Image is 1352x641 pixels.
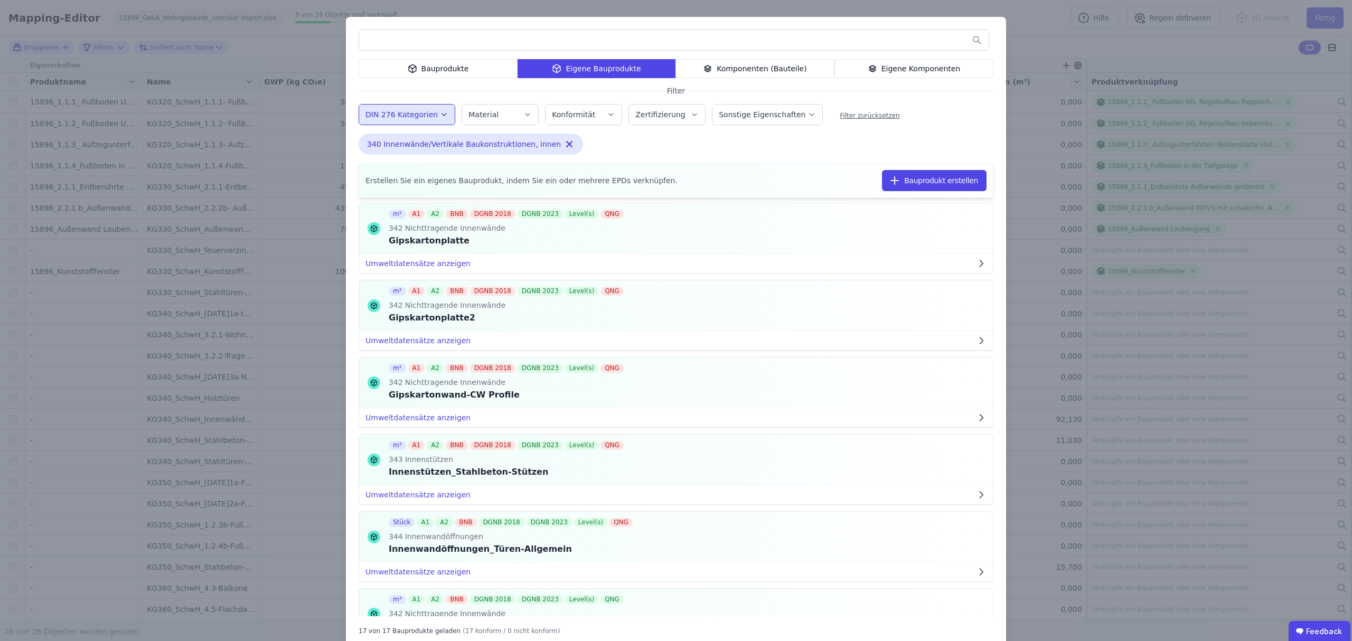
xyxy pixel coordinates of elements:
[389,210,406,219] div: m²
[518,287,563,296] div: DGNB 2023
[470,364,515,373] div: DGNB 2018
[427,364,444,373] div: A2
[436,518,453,527] div: A2
[600,441,624,450] div: QNG
[518,59,675,78] div: Eigene Bauprodukte
[719,110,808,119] label: Sonstige Eigenschaften
[389,454,403,465] span: 343
[600,364,624,373] div: QNG
[389,543,635,555] div: Innenwandöffnungen_Türen-Allgemein
[408,595,425,604] div: A1
[389,223,403,233] span: 342
[403,454,453,465] span: Innenstützen
[468,110,501,119] label: Material
[427,287,444,296] div: A2
[629,105,705,125] button: Zertifizierung
[389,518,415,527] div: Stück
[661,86,692,96] span: Filter
[365,175,678,186] span: Erstellen Sie ein eigenes Bauprodukt, indem Sie ein oder mehrere EPDs verknüpfen.
[600,595,624,604] div: QNG
[403,531,483,542] span: Innenwandöffnungen
[408,287,425,296] div: A1
[359,59,518,78] div: Bauprodukte
[479,518,524,527] div: DGNB 2018
[565,595,598,604] div: Level(s)
[518,210,563,219] div: DGNB 2023
[675,59,834,78] div: Komponenten (Bauteile)
[403,223,505,233] span: Nichttragende Innenwände
[635,110,687,119] label: Zertifizierung
[389,389,626,401] div: Gipskartonwand-CW Profile
[565,441,598,450] div: Level(s)
[518,441,563,450] div: DGNB 2023
[455,518,476,527] div: BNB
[389,595,406,604] div: m³
[389,531,403,542] span: 344
[600,287,624,296] div: QNG
[565,364,598,373] div: Level(s)
[389,466,626,478] div: Innenstützen_Stahlbeton-Stützen
[389,608,403,619] span: 342
[367,139,561,149] span: 340 Innenwände/Vertikale Baukonstruktionen, innen
[518,364,563,373] div: DGNB 2023
[470,287,515,296] div: DGNB 2018
[359,562,993,581] button: Umweltdatensätze anzeigen
[565,287,598,296] div: Level(s)
[408,364,425,373] div: A1
[546,105,622,125] button: Konformität
[882,170,987,191] button: Bauprodukt erstellen
[565,210,598,219] div: Level(s)
[408,441,425,450] div: A1
[403,377,505,388] span: Nichttragende Innenwände
[518,595,563,604] div: DGNB 2023
[359,408,993,427] button: Umweltdatensätze anzeigen
[446,210,467,219] div: BNB
[600,210,624,219] div: QNG
[359,331,993,350] button: Umweltdatensätze anzeigen
[462,105,538,125] button: Material
[389,234,626,247] div: Gipskartonplatte
[470,441,515,450] div: DGNB 2018
[389,377,403,388] span: 342
[463,623,560,635] div: (17 konform / 0 nicht konform)
[552,110,597,119] label: Konformität
[389,441,406,450] div: m³
[389,287,406,296] div: m²
[389,300,403,310] span: 342
[389,364,406,373] div: m²
[446,364,467,373] div: BNB
[527,518,572,527] div: DGNB 2023
[403,608,505,619] span: Nichttragende Innenwände
[417,518,434,527] div: A1
[365,110,440,119] label: DIN 276 Kategorien
[408,210,425,219] div: A1
[446,595,467,604] div: BNB
[359,485,993,504] button: Umweltdatensätze anzeigen
[840,111,899,120] div: Filter zurücksetzen
[609,518,633,527] div: QNG
[427,210,444,219] div: A2
[427,595,444,604] div: A2
[389,312,626,324] div: Gipskartonplatte2
[446,287,467,296] div: BNB
[359,254,993,273] button: Umweltdatensätze anzeigen
[359,105,455,125] button: DIN 276 Kategorien
[574,518,607,527] div: Level(s)
[403,300,505,310] span: Nichttragende Innenwände
[359,623,461,635] div: 17 von 17 Bauprodukte geladen
[712,105,822,125] button: Sonstige Eigenschaften
[427,441,444,450] div: A2
[470,210,515,219] div: DGNB 2018
[834,59,993,78] div: Eigene Komponenten
[470,595,515,604] div: DGNB 2018
[446,441,467,450] div: BNB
